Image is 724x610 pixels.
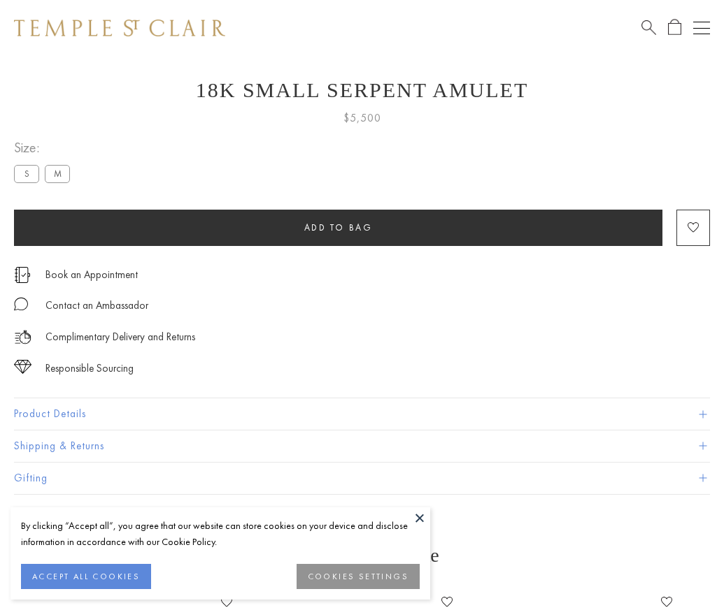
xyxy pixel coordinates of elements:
[304,222,373,233] span: Add to bag
[45,267,138,282] a: Book an Appointment
[14,78,710,102] h1: 18K Small Serpent Amulet
[45,328,195,346] p: Complimentary Delivery and Returns
[297,564,420,589] button: COOKIES SETTINGS
[14,463,710,494] button: Gifting
[45,360,134,377] div: Responsible Sourcing
[693,20,710,36] button: Open navigation
[641,19,656,36] a: Search
[14,210,662,246] button: Add to bag
[14,267,31,283] img: icon_appointment.svg
[14,360,31,374] img: icon_sourcing.svg
[45,297,148,314] div: Contact an Ambassador
[343,109,381,127] span: $5,500
[14,20,225,36] img: Temple St. Clair
[21,564,151,589] button: ACCEPT ALL COOKIES
[21,518,420,550] div: By clicking “Accept all”, you agree that our website can store cookies on your device and disclos...
[14,297,28,311] img: MessageIcon-01_2.svg
[14,328,31,346] img: icon_delivery.svg
[14,136,76,159] span: Size:
[14,398,710,430] button: Product Details
[14,430,710,462] button: Shipping & Returns
[14,165,39,182] label: S
[45,165,70,182] label: M
[668,19,681,36] a: Open Shopping Bag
